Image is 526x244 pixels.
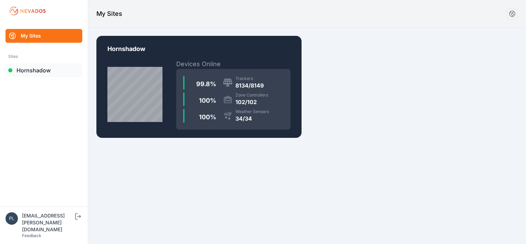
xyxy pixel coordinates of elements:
h1: My Sites [96,9,122,19]
div: Trackers [235,76,264,81]
a: Feedback [22,233,41,238]
span: 99.8 % [196,80,216,88]
div: [EMAIL_ADDRESS][PERSON_NAME][DOMAIN_NAME] [22,212,74,233]
div: Sites [8,52,80,61]
div: 102/102 [235,98,268,106]
a: UT-03 [96,36,302,138]
img: plsmith@sundt.com [6,212,18,225]
a: My Sites [6,29,82,43]
div: 34/34 [235,114,269,123]
span: 100 % [199,113,216,121]
div: 8134/8149 [235,81,264,90]
h2: Devices Online [176,59,291,69]
img: Nevados [8,6,47,17]
div: Zone Controllers [235,92,268,98]
span: 100 % [199,97,216,104]
a: Hornshadow [6,63,82,77]
div: Weather Sensors [235,109,269,114]
p: Hornshadow [107,44,291,59]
